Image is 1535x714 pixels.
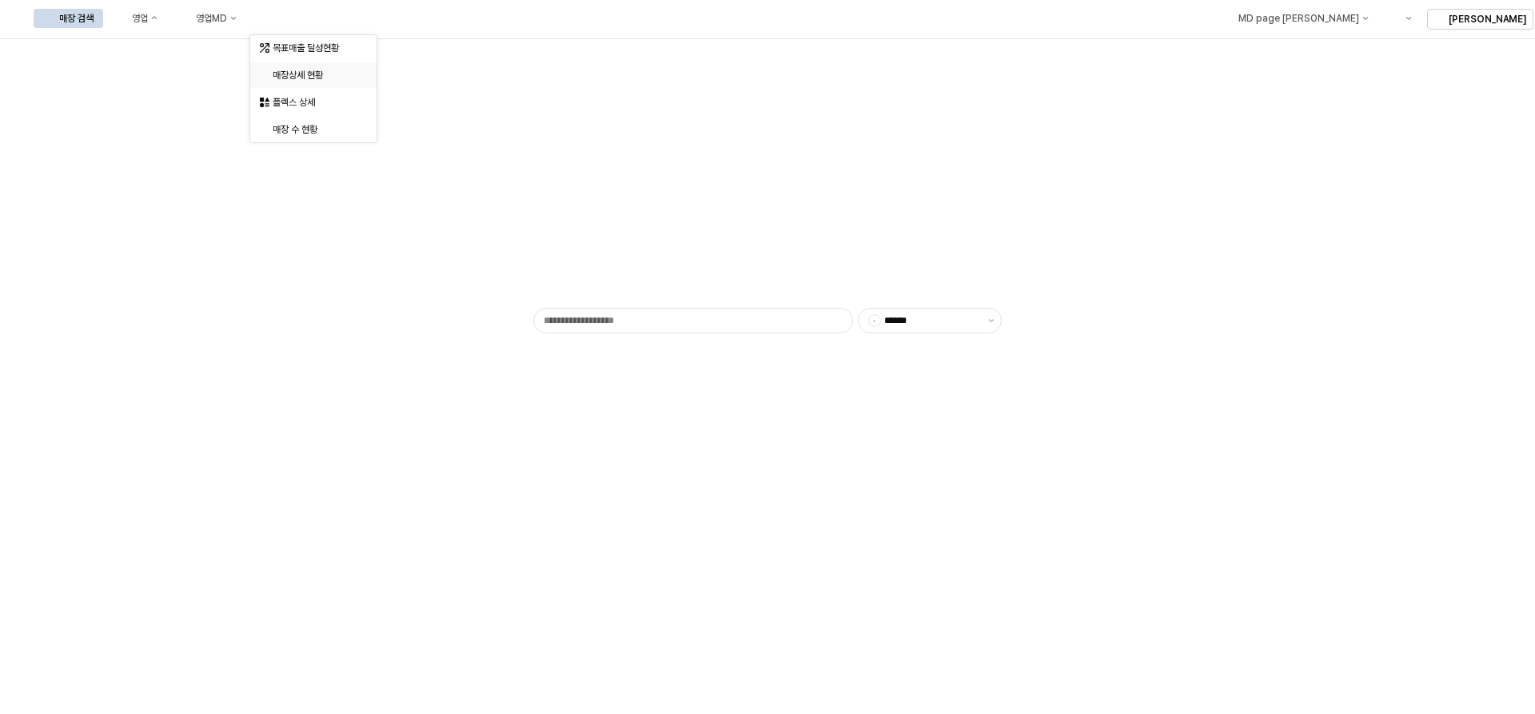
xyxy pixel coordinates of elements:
div: 플렉스 상세 [273,96,357,109]
div: MD page 이동 [1212,9,1378,28]
div: 매장 검색 [59,13,94,24]
div: 목표매출 달성현황 [273,42,357,54]
button: MD page [PERSON_NAME] [1212,9,1378,28]
div: 매장상세 현황 [273,69,357,82]
div: MD page [PERSON_NAME] [1238,13,1358,24]
div: 매장 수 현황 [273,123,357,136]
div: 영업MD [196,13,227,24]
div: Menu item 6 [1381,9,1421,28]
div: Select an option [250,34,377,143]
button: 영업 [106,9,167,28]
button: 매장 검색 [34,9,103,28]
button: [PERSON_NAME] [1427,9,1533,30]
div: 영업 [132,13,148,24]
button: 영업MD [170,9,246,28]
span: - [869,315,880,326]
p: [PERSON_NAME] [1449,13,1526,26]
button: 제안 사항 표시 [982,309,1001,333]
